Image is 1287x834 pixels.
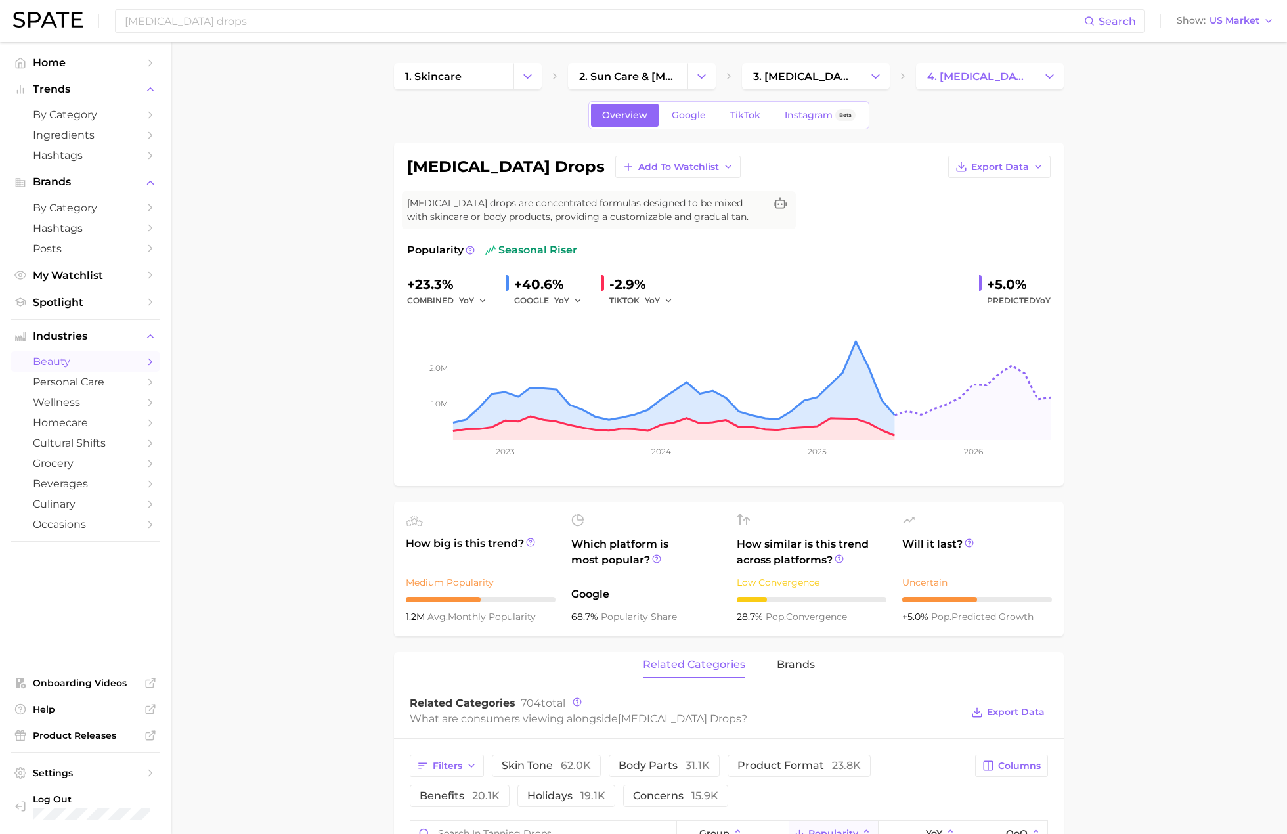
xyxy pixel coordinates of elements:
span: TikTok [730,110,760,121]
span: monthly popularity [427,611,536,623]
span: Export Data [971,162,1029,173]
span: Product Releases [33,730,138,741]
span: Will it last? [902,537,1052,568]
img: SPATE [13,12,83,28]
button: YoY [554,293,582,309]
input: Search here for a brand, industry, or ingredient [123,10,1084,32]
span: Related Categories [410,697,515,709]
button: Add to Watchlist [615,156,741,178]
span: 19.1k [580,789,605,802]
a: beauty [11,351,160,372]
div: +40.6% [514,274,591,295]
span: 704 [521,697,541,709]
span: convergence [766,611,847,623]
a: personal care [11,372,160,392]
button: ShowUS Market [1173,12,1277,30]
span: benefits [420,791,500,801]
span: Help [33,703,138,715]
span: by Category [33,202,138,214]
span: 23.8k [832,759,861,772]
h1: [MEDICAL_DATA] drops [407,159,605,175]
span: Show [1177,17,1206,24]
tspan: 2025 [808,447,827,456]
a: TikTok [719,104,772,127]
span: by Category [33,108,138,121]
abbr: average [427,611,448,623]
span: holidays [527,791,605,801]
a: 3. [MEDICAL_DATA] products [742,63,862,89]
abbr: popularity index [931,611,951,623]
span: occasions [33,518,138,531]
button: YoY [645,293,673,309]
span: Google [571,586,721,602]
span: Ingredients [33,129,138,141]
span: How similar is this trend across platforms? [737,537,886,568]
span: Brands [33,176,138,188]
span: beverages [33,477,138,490]
span: Overview [602,110,647,121]
a: Onboarding Videos [11,673,160,693]
span: Posts [33,242,138,255]
span: Hashtags [33,222,138,234]
span: body parts [619,760,710,771]
tspan: 2024 [651,447,671,456]
span: Which platform is most popular? [571,537,721,580]
a: Hashtags [11,218,160,238]
span: beauty [33,355,138,368]
div: +5.0% [987,274,1051,295]
a: 1. skincare [394,63,513,89]
a: Settings [11,763,160,783]
span: Industries [33,330,138,342]
span: Popularity [407,242,464,258]
span: 62.0k [561,759,591,772]
button: Trends [11,79,160,99]
a: Posts [11,238,160,259]
a: by Category [11,104,160,125]
span: [MEDICAL_DATA] drops are concentrated formulas designed to be mixed with skincare or body product... [407,196,764,224]
span: YoY [645,295,660,306]
span: culinary [33,498,138,510]
span: grocery [33,457,138,470]
div: -2.9% [609,274,682,295]
span: cultural shifts [33,437,138,449]
button: Filters [410,755,484,777]
a: culinary [11,494,160,514]
span: My Watchlist [33,269,138,282]
span: 20.1k [472,789,500,802]
div: What are consumers viewing alongside ? [410,710,961,728]
span: 2. sun care & [MEDICAL_DATA] [579,70,676,83]
a: by Category [11,198,160,218]
span: total [521,697,565,709]
span: Beta [839,110,852,121]
button: Change Category [862,63,890,89]
span: predicted growth [931,611,1034,623]
span: Add to Watchlist [638,162,719,173]
div: 2 / 10 [737,597,886,602]
span: 28.7% [737,611,766,623]
span: Search [1099,15,1136,28]
button: Columns [975,755,1048,777]
span: Predicted [987,293,1051,309]
button: YoY [459,293,487,309]
div: GOOGLE [514,293,591,309]
button: Change Category [513,63,542,89]
span: 68.7% [571,611,601,623]
span: 15.9k [691,789,718,802]
span: wellness [33,396,138,408]
span: Google [672,110,706,121]
abbr: popularity index [766,611,786,623]
span: YoY [554,295,569,306]
span: personal care [33,376,138,388]
span: Spotlight [33,296,138,309]
a: wellness [11,392,160,412]
div: TIKTOK [609,293,682,309]
span: US Market [1210,17,1259,24]
button: Brands [11,172,160,192]
span: 3. [MEDICAL_DATA] products [753,70,850,83]
a: 2. sun care & [MEDICAL_DATA] [568,63,687,89]
button: Export Data [948,156,1051,178]
span: Filters [433,760,462,772]
a: Product Releases [11,726,160,745]
span: 1. skincare [405,70,462,83]
div: Medium Popularity [406,575,556,590]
